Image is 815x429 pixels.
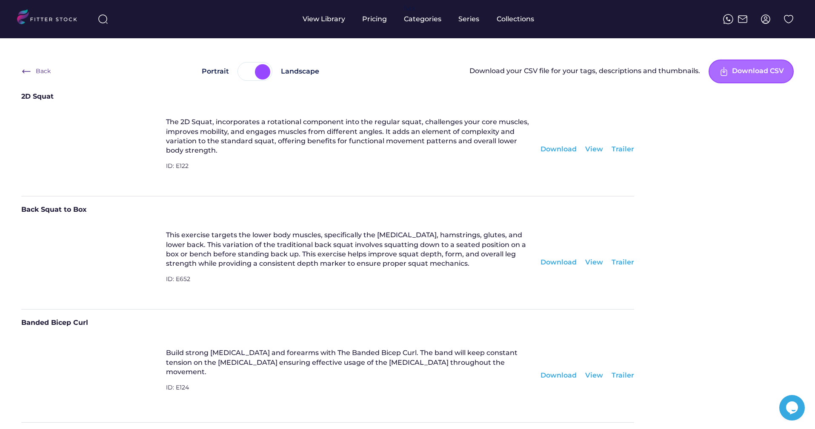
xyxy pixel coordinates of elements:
div: ID: E122 [166,162,532,181]
div: Portrait [202,67,229,76]
img: Frame%20%286%29.svg [21,66,31,77]
img: meteor-icons_whatsapp%20%281%29.svg [723,14,733,24]
div: Trailer [612,145,634,154]
div: Download [540,371,577,380]
iframe: chat widget [779,395,806,420]
div: Download CSV [732,66,784,77]
div: ID: E124 [166,384,532,403]
div: Series [458,14,480,24]
div: Pricing [362,14,387,24]
div: Landscape [281,67,319,76]
img: search-normal%203.svg [98,14,108,24]
div: Categories [404,14,441,24]
div: View [585,258,603,267]
div: View Library [303,14,345,24]
div: fvck [404,4,415,13]
div: Build strong [MEDICAL_DATA] and forearms with The Banded Bicep Curl. The band will keep constant ... [166,348,532,377]
div: Download your CSV file for your tags, descriptions and thumbnails. [469,66,700,77]
div: Download [540,258,577,267]
div: Collections [497,14,534,24]
div: Trailer [612,258,634,267]
div: The 2D Squat, incorporates a rotational component into the regular squat, challenges your core mu... [166,117,532,156]
div: Banded Bicep Curl [21,318,634,333]
img: Group%201000002324%20%282%29.svg [784,14,794,24]
div: Back Squat to Box [21,205,634,220]
div: Trailer [612,371,634,380]
div: 2D Squat [21,92,634,107]
img: LOGO.svg [17,9,84,27]
img: profile-circle.svg [761,14,771,24]
div: Download [540,145,577,154]
div: View [585,145,603,154]
img: Frame%2051.svg [738,14,748,24]
div: ID: E652 [166,275,532,294]
div: View [585,371,603,380]
div: Back [36,67,51,76]
img: Frame%20%287%29.svg [719,66,729,77]
div: This exercise targets the lower body muscles, specifically the [MEDICAL_DATA], hamstrings, glutes... [166,230,532,269]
